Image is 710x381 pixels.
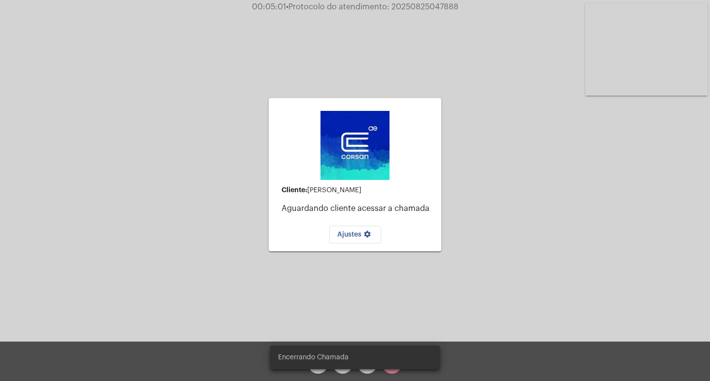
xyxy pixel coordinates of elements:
span: Ajustes [337,231,373,238]
span: 00:05:01 [252,3,286,11]
span: Encerrando Chamada [278,352,349,362]
span: • [286,3,288,11]
strong: Cliente: [282,186,307,193]
button: Ajustes [329,226,381,243]
mat-icon: settings [361,230,373,242]
div: [PERSON_NAME] [282,186,433,194]
p: Aguardando cliente acessar a chamada [282,204,433,213]
span: Protocolo do atendimento: 20250825047888 [286,3,459,11]
img: d4669ae0-8c07-2337-4f67-34b0df7f5ae4.jpeg [320,111,390,180]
